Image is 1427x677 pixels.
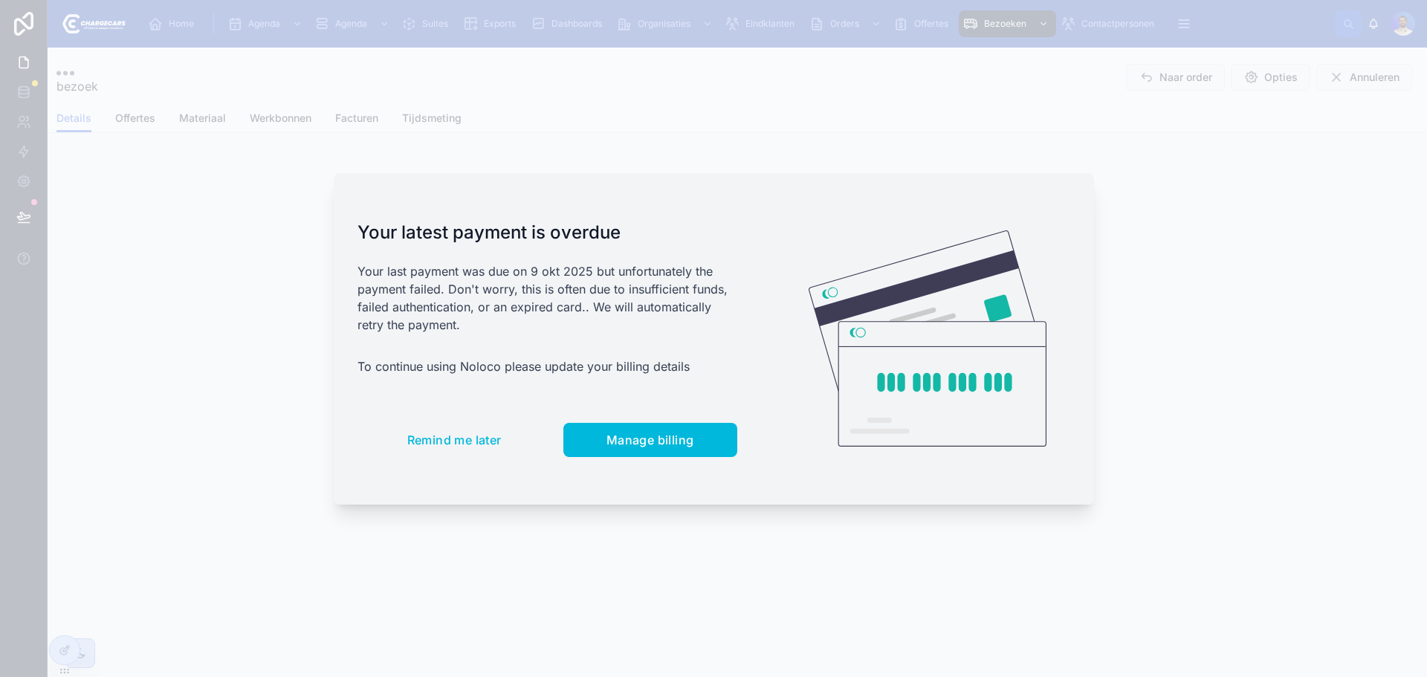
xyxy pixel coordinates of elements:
[357,262,737,334] p: Your last payment was due on 9 okt 2025 but unfortunately the payment failed. Don't worry, this i...
[357,357,737,375] p: To continue using Noloco please update your billing details
[563,423,737,457] button: Manage billing
[809,230,1046,447] img: Credit card illustration
[606,433,694,447] span: Manage billing
[407,433,502,447] span: Remind me later
[357,221,737,244] h1: Your latest payment is overdue
[357,423,551,457] button: Remind me later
